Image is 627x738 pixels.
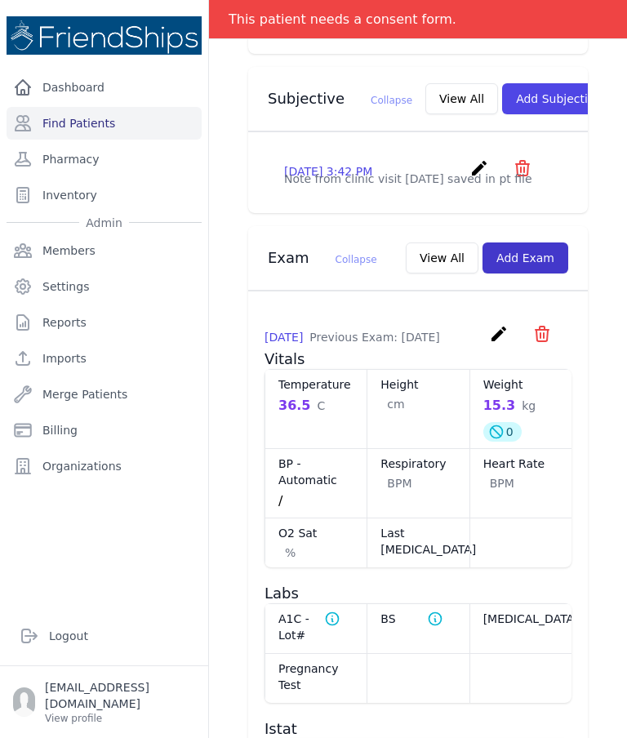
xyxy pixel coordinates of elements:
a: Inventory [7,179,202,211]
dt: O2 Sat [278,525,354,541]
dt: Last [MEDICAL_DATA] [380,525,456,558]
a: Members [7,234,202,267]
a: Logout [13,620,195,652]
span: Vitals [265,350,305,367]
a: Find Patients [7,107,202,140]
div: 0 [483,422,522,442]
p: Note from clinic visit [DATE] saved in pt file [284,171,552,187]
a: [EMAIL_ADDRESS][DOMAIN_NAME] View profile [13,679,195,725]
h3: Exam [268,248,377,268]
a: Dashboard [7,71,202,104]
span: BPM [490,475,514,491]
dt: BP - Automatic [278,456,354,488]
div: 36.5 [278,396,354,416]
a: Reports [7,306,202,339]
p: View profile [45,712,195,725]
a: Merge Patients [7,378,202,411]
dt: Heart Rate [483,456,558,472]
dt: A1C - Lot# [278,611,354,643]
span: % [285,545,296,561]
dt: Weight [483,376,558,393]
a: Pharmacy [7,143,202,176]
a: Billing [7,414,202,447]
dt: [MEDICAL_DATA] [483,611,558,627]
h3: Subjective [268,89,412,109]
span: BPM [387,475,411,491]
button: Add Subjective [502,83,616,114]
dt: Pregnancy Test [278,660,354,693]
span: C [317,398,325,414]
span: Collapse [371,95,412,106]
a: create [469,166,493,181]
p: [DATE] [265,329,440,345]
span: Labs [265,585,299,602]
span: Admin [79,215,129,231]
span: Previous Exam: [DATE] [309,331,439,344]
span: Istat [265,720,297,737]
i: create [469,158,489,178]
span: kg [522,398,536,414]
a: Settings [7,270,202,303]
a: Imports [7,342,202,375]
dt: Height [380,376,456,393]
button: Add Exam [482,242,568,273]
a: create [489,331,513,347]
span: Collapse [336,254,377,265]
i: create [489,324,509,344]
dt: Temperature [278,376,354,393]
div: 15.3 [483,396,558,416]
button: View All [425,83,498,114]
dt: BS [380,611,456,627]
p: [DATE] 3:42 PM [284,163,372,180]
a: Organizations [7,450,202,482]
span: cm [387,396,404,412]
dt: Respiratory [380,456,456,472]
p: [EMAIL_ADDRESS][DOMAIN_NAME] [45,679,195,712]
button: View All [406,242,478,273]
div: / [278,491,354,511]
img: Medical Missions EMR [7,16,202,55]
